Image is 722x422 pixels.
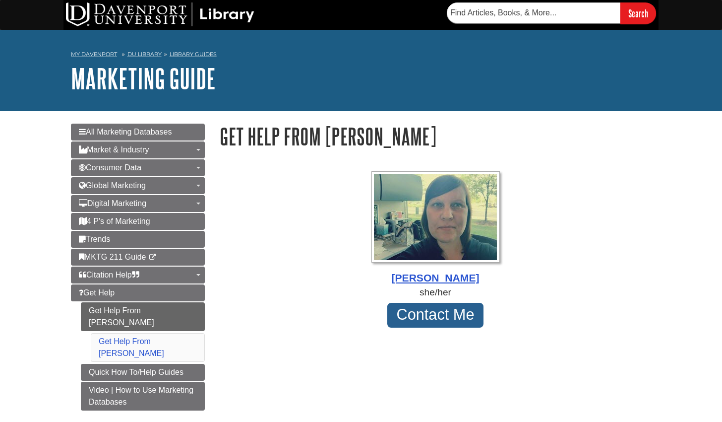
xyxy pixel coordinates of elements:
a: Digital Marketing [71,195,205,212]
a: Quick How To/Help Guides [81,364,205,381]
input: Search [620,2,656,24]
a: Contact Me [387,303,483,328]
span: Consumer Data [79,163,141,172]
a: My Davenport [71,50,117,59]
a: Global Marketing [71,177,205,194]
span: All Marketing Databases [79,128,172,136]
input: Find Articles, Books, & More... [447,2,620,23]
span: Citation Help [79,271,139,279]
a: 4 P's of Marketing [71,213,205,230]
a: Get Help From [PERSON_NAME] [99,337,164,357]
h1: Get Help From [PERSON_NAME] [220,124,651,149]
div: [PERSON_NAME] [220,270,651,286]
nav: breadcrumb [71,48,651,64]
img: DU Library [66,2,254,26]
span: Digital Marketing [79,199,146,208]
a: DU Library [127,51,162,58]
a: Video | How to Use Marketing Databases [81,382,205,411]
span: Market & Industry [79,145,149,154]
a: All Marketing Databases [71,124,205,141]
a: Consumer Data [71,159,205,176]
div: she/her [220,285,651,300]
div: Guide Page Menu [71,124,205,411]
a: MKTG 211 Guide [71,249,205,266]
a: Library Guides [170,51,217,58]
a: Citation Help [71,267,205,283]
span: Get Help [79,288,115,297]
img: Profile Photo [371,171,500,263]
span: Global Marketing [79,181,146,190]
a: Trends [71,231,205,248]
a: Marketing Guide [71,63,216,94]
span: Trends [79,235,110,243]
form: Searches DU Library's articles, books, and more [447,2,656,24]
a: Market & Industry [71,141,205,158]
span: MKTG 211 Guide [79,253,146,261]
i: This link opens in a new window [148,254,157,261]
a: Profile Photo [PERSON_NAME] [220,171,651,286]
a: Get Help [71,284,205,301]
span: 4 P's of Marketing [79,217,150,225]
a: Get Help From [PERSON_NAME] [81,302,205,331]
